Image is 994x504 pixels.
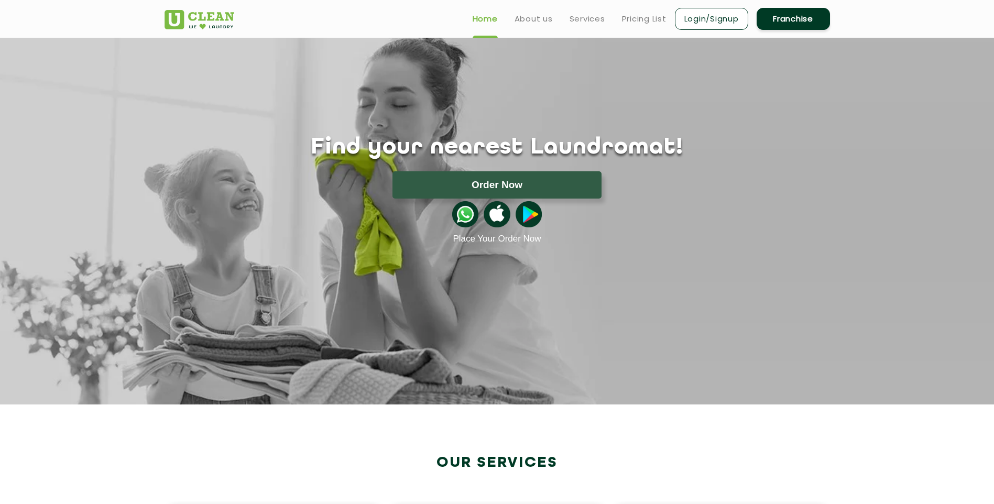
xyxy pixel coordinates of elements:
img: apple-icon.png [484,201,510,227]
a: Franchise [757,8,830,30]
h1: Find your nearest Laundromat! [157,135,838,161]
a: Place Your Order Now [453,234,541,244]
a: Services [570,13,605,25]
img: UClean Laundry and Dry Cleaning [165,10,234,29]
a: Home [473,13,498,25]
img: whatsappicon.png [452,201,478,227]
img: playstoreicon.png [516,201,542,227]
a: Login/Signup [675,8,748,30]
a: About us [515,13,553,25]
h2: Our Services [165,454,830,472]
a: Pricing List [622,13,667,25]
button: Order Now [392,171,602,199]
